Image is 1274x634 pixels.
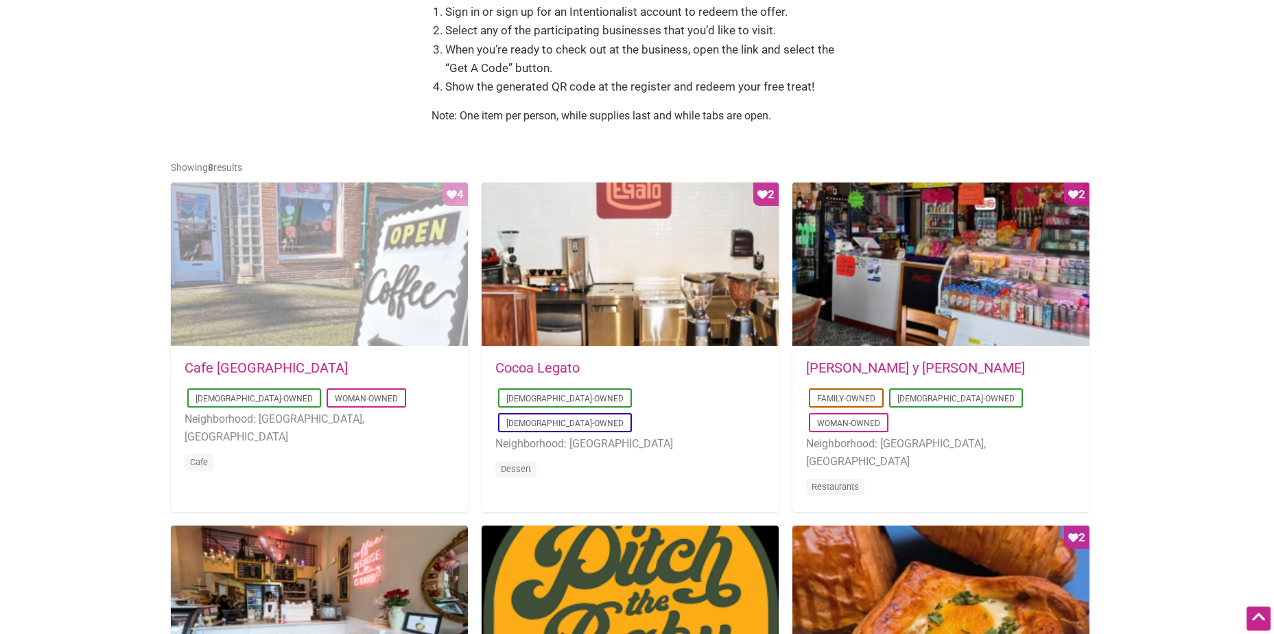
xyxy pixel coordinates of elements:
[806,360,1025,376] a: [PERSON_NAME] y [PERSON_NAME]
[208,162,213,173] b: 8
[445,3,843,21] li: Sign in or sign up for an Intentionalist account to redeem the offer.
[812,482,859,492] a: Restaurants
[335,394,398,403] a: Woman-Owned
[185,360,348,376] a: Cafe [GEOGRAPHIC_DATA]
[897,394,1015,403] a: [DEMOGRAPHIC_DATA]-Owned
[817,394,875,403] a: Family-Owned
[432,107,843,125] p: Note: One item per person, while supplies last and while tabs are open.
[501,464,531,474] a: Dessert
[196,394,313,403] a: [DEMOGRAPHIC_DATA]-Owned
[495,435,765,453] li: Neighborhood: [GEOGRAPHIC_DATA]
[190,457,208,467] a: Cafe
[185,410,454,445] li: Neighborhood: [GEOGRAPHIC_DATA], [GEOGRAPHIC_DATA]
[445,40,843,78] li: When you’re ready to check out at the business, open the link and select the “Get A Code” button.
[506,419,624,428] a: [DEMOGRAPHIC_DATA]-Owned
[445,78,843,96] li: Show the generated QR code at the register and redeem your free treat!
[171,162,242,173] span: Showing results
[495,360,580,376] a: Cocoa Legato
[806,435,1076,470] li: Neighborhood: [GEOGRAPHIC_DATA], [GEOGRAPHIC_DATA]
[1247,607,1271,631] div: Scroll Back to Top
[817,419,880,428] a: Woman-Owned
[445,21,843,40] li: Select any of the participating businesses that you’d like to visit.
[506,394,624,403] a: [DEMOGRAPHIC_DATA]-Owned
